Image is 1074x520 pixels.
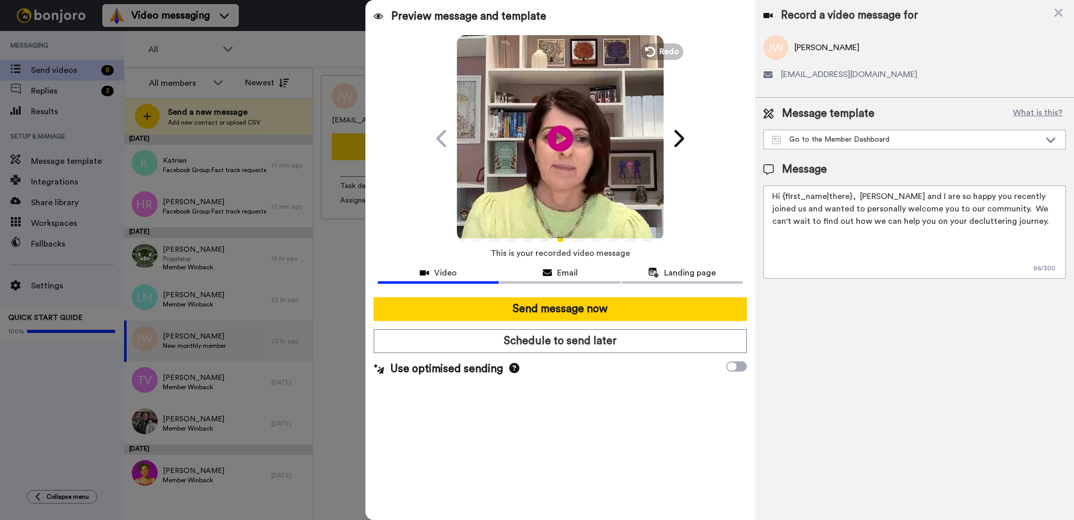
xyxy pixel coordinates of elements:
img: Message-temps.svg [772,136,781,144]
span: Use optimised sending [390,361,503,377]
textarea: Hi {first_name|there}, [PERSON_NAME] and I are so happy you recently joined us and wanted to pers... [763,186,1066,279]
span: Message template [782,106,874,121]
button: What is this? [1010,106,1066,121]
div: Go to the Member Dashboard [772,134,1040,145]
span: Message [782,162,827,177]
span: Email [557,267,578,279]
span: This is your recorded video message [490,242,630,265]
span: Landing page [664,267,716,279]
span: Video [434,267,457,279]
button: Schedule to send later [374,329,747,353]
span: [EMAIL_ADDRESS][DOMAIN_NAME] [781,68,917,81]
button: Send message now [374,297,747,321]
